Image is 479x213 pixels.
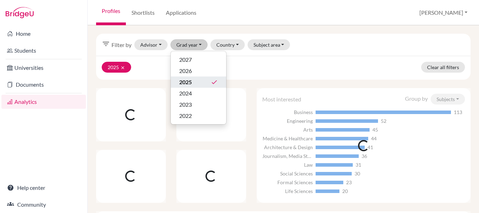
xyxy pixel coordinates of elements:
[179,67,192,75] span: 2026
[421,62,465,73] a: Clear all filters
[1,27,86,41] a: Home
[102,40,110,48] i: filter_list
[179,100,192,109] span: 2023
[211,79,218,86] i: done
[170,39,208,50] button: Grad year
[179,89,192,98] span: 2024
[120,65,125,70] i: clear
[1,198,86,212] a: Community
[1,181,86,195] a: Help center
[1,61,86,75] a: Universities
[1,95,86,109] a: Analytics
[248,39,290,50] button: Subject area
[171,99,226,110] button: 2023
[1,78,86,92] a: Documents
[171,76,226,88] button: 2025done
[171,88,226,99] button: 2024
[171,110,226,121] button: 2022
[179,112,192,120] span: 2022
[6,7,34,18] img: Bridge-U
[416,6,471,19] button: [PERSON_NAME]
[171,54,226,65] button: 2027
[112,41,131,49] span: Filter by
[134,39,168,50] button: Advisor
[1,44,86,58] a: Students
[170,51,227,125] div: Grad year
[210,39,245,50] button: Country
[179,78,192,86] span: 2025
[171,65,226,76] button: 2026
[102,62,131,73] button: 2025clear
[179,55,192,64] span: 2027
